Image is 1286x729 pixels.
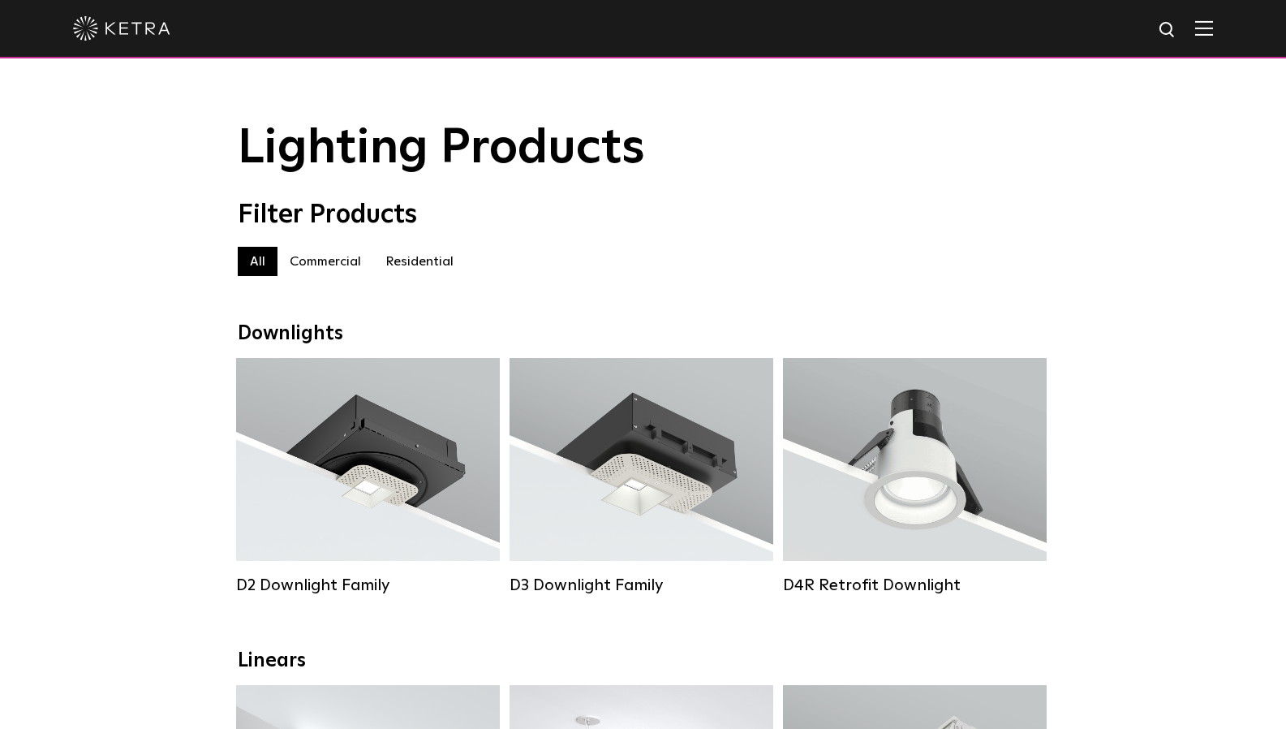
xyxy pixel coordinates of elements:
[238,247,277,276] label: All
[1158,20,1178,41] img: search icon
[238,200,1049,231] div: Filter Products
[1195,20,1213,36] img: Hamburger%20Nav.svg
[236,358,500,595] a: D2 Downlight Family Lumen Output:1200Colors:White / Black / Gloss Black / Silver / Bronze / Silve...
[510,576,773,595] div: D3 Downlight Family
[510,358,773,595] a: D3 Downlight Family Lumen Output:700 / 900 / 1100Colors:White / Black / Silver / Bronze / Paintab...
[238,124,645,173] span: Lighting Products
[238,649,1049,673] div: Linears
[236,576,500,595] div: D2 Downlight Family
[373,247,466,276] label: Residential
[277,247,373,276] label: Commercial
[783,358,1047,595] a: D4R Retrofit Downlight Lumen Output:800Colors:White / BlackBeam Angles:15° / 25° / 40° / 60°Watta...
[783,576,1047,595] div: D4R Retrofit Downlight
[73,16,170,41] img: ketra-logo-2019-white
[238,322,1049,346] div: Downlights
